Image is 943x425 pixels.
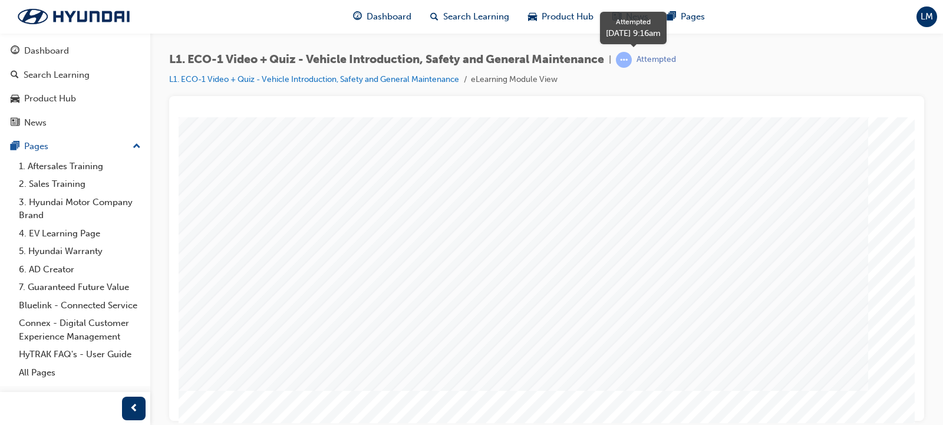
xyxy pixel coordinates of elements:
a: Product Hub [5,88,146,110]
a: 2. Sales Training [14,175,146,193]
span: prev-icon [130,401,139,416]
div: [DATE] 9:16am [606,27,661,39]
span: news-icon [11,118,19,129]
div: Attempted [606,17,661,27]
a: Bluelink - Connected Service [14,296,146,315]
span: up-icon [133,139,141,154]
a: L1. ECO-1 Video + Quiz - Vehicle Introduction, Safety and General Maintenance [169,74,459,84]
a: Dashboard [5,40,146,62]
span: Search Learning [443,10,509,24]
span: pages-icon [667,9,676,24]
div: Pages [24,140,48,153]
a: Connex - Digital Customer Experience Management [14,314,146,345]
span: | [609,53,611,67]
button: Pages [5,136,146,157]
a: 6. AD Creator [14,261,146,279]
button: LM [916,6,937,27]
button: DashboardSearch LearningProduct HubNews [5,38,146,136]
span: LM [921,10,933,24]
a: 1. Aftersales Training [14,157,146,176]
div: Dashboard [24,44,69,58]
div: Product Hub [24,92,76,106]
div: Search Learning [24,68,90,82]
span: guage-icon [353,9,362,24]
li: eLearning Module View [471,73,558,87]
a: 3. Hyundai Motor Company Brand [14,193,146,225]
span: Pages [681,10,705,24]
a: 4. EV Learning Page [14,225,146,243]
span: Product Hub [542,10,594,24]
span: L1. ECO-1 Video + Quiz - Vehicle Introduction, Safety and General Maintenance [169,53,604,67]
a: News [5,112,146,134]
span: Dashboard [367,10,411,24]
a: news-iconNews [603,5,658,29]
span: pages-icon [11,141,19,152]
a: Search Learning [5,64,146,86]
span: search-icon [430,9,438,24]
div: News [24,116,47,130]
a: All Pages [14,364,146,382]
span: learningRecordVerb_ATTEMPT-icon [616,52,632,68]
a: pages-iconPages [658,5,714,29]
a: car-iconProduct Hub [519,5,603,29]
a: 7. Guaranteed Future Value [14,278,146,296]
div: Attempted [637,54,676,65]
span: car-icon [11,94,19,104]
span: search-icon [11,70,19,81]
a: HyTRAK FAQ's - User Guide [14,345,146,364]
a: guage-iconDashboard [344,5,421,29]
span: guage-icon [11,46,19,57]
img: Trak [6,4,141,29]
a: search-iconSearch Learning [421,5,519,29]
a: 5. Hyundai Warranty [14,242,146,261]
span: car-icon [528,9,537,24]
